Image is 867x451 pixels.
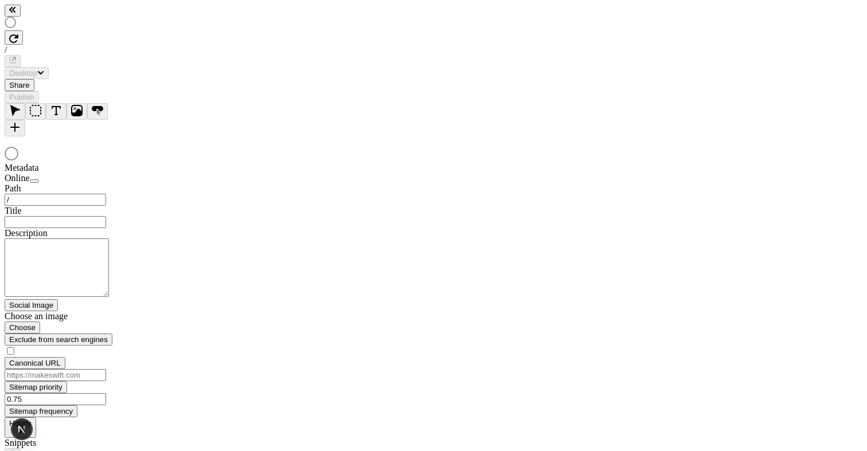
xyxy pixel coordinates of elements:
[5,173,30,183] span: Online
[9,419,32,428] span: Hourly
[9,69,37,77] span: Desktop
[9,81,30,89] span: Share
[5,91,39,103] button: Publish
[9,301,53,309] span: Social Image
[5,438,142,448] div: Snippets
[5,79,34,91] button: Share
[9,335,108,344] span: Exclude from search engines
[5,321,40,334] button: Choose
[5,334,112,346] button: Exclude from search engines
[25,103,46,120] button: Box
[5,183,21,193] span: Path
[5,299,58,311] button: Social Image
[9,323,36,332] span: Choose
[9,383,63,391] span: Sitemap priority
[9,93,34,101] span: Publish
[5,67,49,79] button: Desktop
[5,357,65,369] button: Canonical URL
[5,417,36,438] button: Hourly
[9,407,73,415] span: Sitemap frequency
[46,103,67,120] button: Text
[5,311,142,321] div: Choose an image
[5,45,862,55] div: /
[5,163,142,173] div: Metadata
[9,359,61,367] span: Canonical URL
[5,206,22,215] span: Title
[5,228,48,238] span: Description
[87,103,108,120] button: Button
[67,103,87,120] button: Image
[5,381,67,393] button: Sitemap priority
[5,369,106,381] input: https://makeswift.com
[5,405,77,417] button: Sitemap frequency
